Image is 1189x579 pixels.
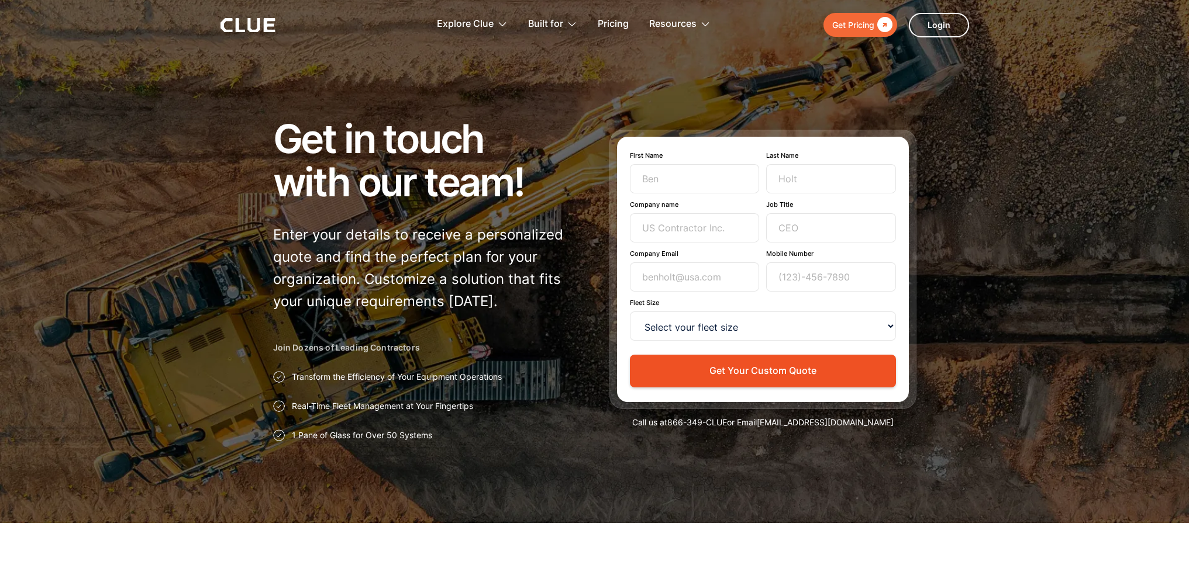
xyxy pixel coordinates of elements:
[766,151,896,160] label: Last Name
[273,224,580,313] p: Enter your details to receive a personalized quote and find the perfect plan for your organizatio...
[766,262,896,292] input: (123)-456-7890
[630,299,896,307] label: Fleet Size
[273,342,580,353] h2: Join Dozens of Leading Contractors
[630,213,760,242] input: US Contractor Inc.
[832,18,874,32] div: Get Pricing
[273,400,285,412] img: Approval checkmark icon
[766,213,896,242] input: CEO
[609,417,916,428] div: Call us at or Email
[766,200,896,209] label: Job Title
[766,164,896,193] input: Holt
[630,164,760,193] input: Ben
[766,249,896,258] label: Mobile Number
[273,371,285,383] img: Approval checkmark icon
[823,13,897,37] a: Get Pricing
[528,6,577,43] div: Built for
[273,429,285,441] img: Approval checkmark icon
[292,400,473,412] p: Real-Time Fleet Management at Your Fingertips
[630,355,896,387] button: Get Your Custom Quote
[649,6,697,43] div: Resources
[649,6,711,43] div: Resources
[292,371,502,383] p: Transform the Efficiency of Your Equipment Operations
[630,262,760,292] input: benholt@usa.com
[273,117,580,203] h1: Get in touch with our team!
[528,6,563,43] div: Built for
[909,13,969,37] a: Login
[630,151,760,160] label: First Name
[630,200,760,209] label: Company name
[667,417,727,427] a: 866-349-CLUE
[437,6,494,43] div: Explore Clue
[598,6,629,43] a: Pricing
[437,6,508,43] div: Explore Clue
[757,417,894,427] a: [EMAIL_ADDRESS][DOMAIN_NAME]
[292,429,432,441] p: 1 Pane of Glass for Over 50 Systems
[630,249,760,258] label: Company Email
[874,18,892,32] div: 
